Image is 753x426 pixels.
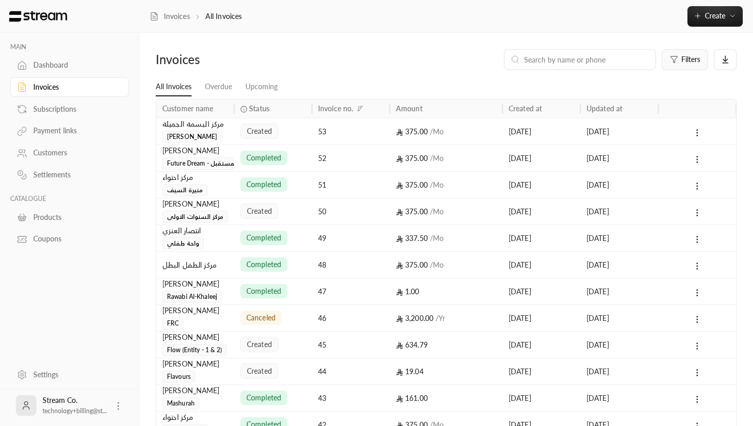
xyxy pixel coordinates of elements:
[33,82,116,92] div: Invoices
[245,78,278,96] a: Upcoming
[587,305,652,331] div: [DATE]
[162,332,228,343] div: [PERSON_NAME]
[396,198,496,225] div: 375.00
[318,332,384,358] div: 45
[587,278,652,305] div: [DATE]
[396,104,423,113] div: Amount
[33,104,116,114] div: Subscriptions
[247,366,272,376] span: created
[162,278,228,290] div: [PERSON_NAME]
[162,237,204,250] span: واحة طفلي
[246,313,276,323] span: canceled
[509,332,574,358] div: [DATE]
[587,385,652,411] div: [DATE]
[396,358,496,384] div: 19.04
[10,364,129,384] a: Settings
[162,317,183,330] span: FRC
[396,305,496,331] div: 3,200.00
[8,11,68,22] img: Logo
[430,127,444,136] span: / Mo
[10,165,129,185] a: Settlements
[156,78,192,96] a: All Invoices
[10,77,129,97] a: Invoices
[162,358,228,370] div: [PERSON_NAME]
[33,60,116,70] div: Dashboard
[318,305,384,331] div: 46
[162,131,222,143] span: [PERSON_NAME]
[509,358,574,384] div: [DATE]
[509,118,574,145] div: [DATE]
[509,225,574,251] div: [DATE]
[246,259,281,270] span: completed
[318,252,384,278] div: 48
[162,104,214,113] div: Customer name
[587,198,652,225] div: [DATE]
[162,385,228,396] div: [PERSON_NAME]
[33,126,116,136] div: Payment links
[587,332,652,358] div: [DATE]
[318,118,384,145] div: 53
[10,229,129,249] a: Coupons
[509,198,574,225] div: [DATE]
[705,11,725,20] span: Create
[509,385,574,411] div: [DATE]
[162,145,228,156] div: [PERSON_NAME]
[662,49,708,70] button: Filters
[150,11,242,22] nav: breadcrumb
[10,99,129,119] a: Subscriptions
[10,143,129,163] a: Customers
[396,118,496,145] div: 375.00
[33,148,116,158] div: Customers
[396,278,496,305] div: 1.00
[587,358,652,384] div: [DATE]
[246,153,281,163] span: completed
[318,104,353,113] div: Invoice no.
[10,195,129,203] p: CATALOGUE
[10,121,129,141] a: Payment links
[10,55,129,75] a: Dashboard
[246,179,281,190] span: completed
[162,172,228,183] div: مركز احتواء
[587,145,652,171] div: [DATE]
[33,370,116,380] div: Settings
[587,118,652,145] div: [DATE]
[318,198,384,225] div: 50
[509,172,574,198] div: [DATE]
[318,278,384,305] div: 47
[162,157,268,170] span: Future Dream - مركز حلم المستقبل
[162,397,199,410] span: Mashurah
[10,43,129,51] p: MAIN
[33,170,116,180] div: Settlements
[318,145,384,171] div: 52
[205,11,242,22] p: All Invoices
[354,103,366,115] button: Sort
[162,371,195,383] span: Flavours
[246,233,281,243] span: completed
[162,184,207,196] span: منيرة السيف
[33,234,116,244] div: Coupons
[509,252,574,278] div: [DATE]
[162,291,222,303] span: Rawabi Al-Khaleej
[162,118,228,130] div: ﻣﺮﻛﺰ ﺍﻟﺒﺴﻤﺔ ﺍﻟﺠﻤﻴﻠﺔ
[687,6,743,27] button: Create
[587,225,652,251] div: [DATE]
[247,126,272,136] span: created
[524,54,649,65] input: Search by name or phone
[509,305,574,331] div: [DATE]
[509,104,542,113] div: Created at
[509,278,574,305] div: [DATE]
[162,198,228,210] div: [PERSON_NAME]
[246,286,281,296] span: completed
[396,385,496,411] div: 161.00
[247,339,272,350] span: created
[396,172,496,198] div: 375.00
[430,207,444,216] span: / Mo
[249,103,269,114] span: Status
[318,385,384,411] div: 43
[430,180,444,189] span: / Mo
[430,234,444,242] span: / Mo
[162,211,228,223] span: مركز السنوات الاولى
[396,332,496,358] div: 634.79
[587,104,622,113] div: Updated at
[318,225,384,251] div: 49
